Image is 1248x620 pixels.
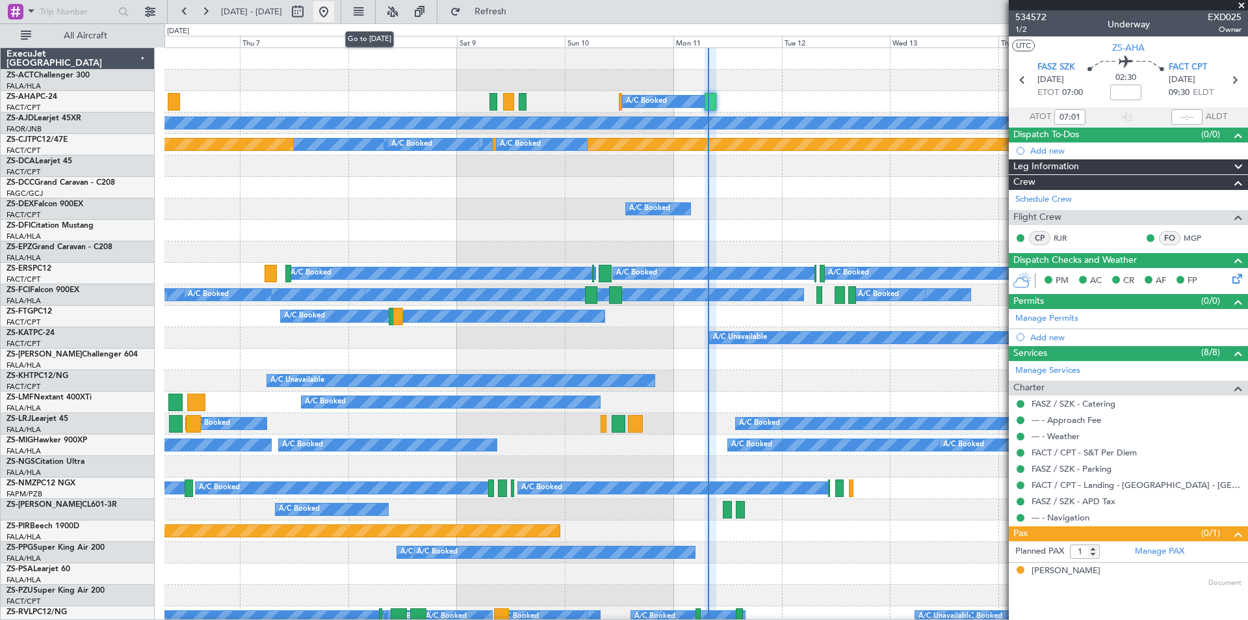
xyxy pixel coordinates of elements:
[6,403,41,413] a: FALA/HLA
[391,135,432,154] div: A/C Booked
[616,263,657,283] div: A/C Booked
[6,200,34,208] span: ZS-DEX
[6,265,32,273] span: ZS-ERS
[731,435,772,455] div: A/C Booked
[444,1,522,22] button: Refresh
[828,263,869,283] div: A/C Booked
[6,479,36,487] span: ZS-NMZ
[240,36,348,47] div: Thu 7
[1062,87,1083,100] span: 07:00
[1015,24,1046,35] span: 1/2
[417,543,458,562] div: A/C Booked
[6,329,33,337] span: ZS-KAT
[270,371,324,390] div: A/C Unavailable
[1169,87,1189,100] span: 09:30
[6,115,34,122] span: ZS-AJD
[1032,512,1089,523] a: --- - Navigation
[629,199,670,219] div: A/C Booked
[6,425,41,435] a: FALA/HLA
[6,372,68,380] a: ZS-KHTPC12/NG
[1112,41,1145,55] span: ZS-AHA
[6,286,30,294] span: ZS-FCI
[1030,332,1241,343] div: Add new
[6,394,34,401] span: ZS-LMF
[6,565,70,573] a: ZS-PSALearjet 60
[463,7,518,16] span: Refresh
[6,222,31,230] span: ZS-DFI
[167,26,189,37] div: [DATE]
[6,468,41,478] a: FALA/HLA
[626,92,667,111] div: A/C Booked
[6,532,41,542] a: FALA/HLA
[1032,479,1241,491] a: FACT / CPT - Landing - [GEOGRAPHIC_DATA] - [GEOGRAPHIC_DATA] International FACT / CPT
[1029,231,1050,245] div: CP
[1032,414,1101,425] a: --- - Approach Fee
[1169,61,1207,74] span: FACT CPT
[6,415,31,423] span: ZS-LRJ
[713,328,767,347] div: A/C Unavailable
[6,608,32,616] span: ZS-RVL
[6,308,33,316] span: ZS-FTG
[6,167,40,177] a: FACT/CPT
[6,103,40,113] a: FACT/CPT
[1015,193,1072,206] a: Schedule Crew
[6,415,68,423] a: ZS-LRJLearjet 45
[6,265,51,273] a: ZS-ERSPC12
[1090,275,1102,288] span: AC
[6,286,79,294] a: ZS-FCIFalcon 900EX
[6,189,43,198] a: FAGC/GCJ
[6,544,105,552] a: ZS-PPGSuper King Air 200
[1108,18,1150,31] div: Underway
[6,446,41,456] a: FALA/HLA
[6,554,41,563] a: FALA/HLA
[189,414,230,433] div: A/C Booked
[6,587,33,595] span: ZS-PZU
[40,2,114,21] input: Trip Number
[1201,128,1220,141] span: (0/0)
[1201,294,1220,308] span: (0/0)
[6,93,36,101] span: ZS-AHA
[1032,398,1115,409] a: FASZ / SZK - Catering
[6,360,41,370] a: FALA/HLA
[1208,578,1241,589] span: Document
[1030,111,1051,124] span: ATOT
[1013,381,1045,396] span: Charter
[279,500,320,519] div: A/C Booked
[1032,431,1080,442] a: --- - Weather
[6,565,33,573] span: ZS-PSA
[6,275,40,284] a: FACT/CPT
[1013,526,1028,541] span: Pax
[188,285,229,304] div: A/C Booked
[6,489,42,499] a: FAPM/PZB
[1188,275,1197,288] span: FP
[6,329,55,337] a: ZS-KATPC-24
[1156,275,1166,288] span: AF
[6,437,33,444] span: ZS-MIG
[1123,275,1134,288] span: CR
[6,136,68,144] a: ZS-CJTPC12/47E
[6,179,115,187] a: ZS-DCCGrand Caravan - C208
[1032,447,1137,458] a: FACT / CPT - S&T Per Diem
[34,31,137,40] span: All Aircraft
[6,124,42,134] a: FAOR/JNB
[1201,345,1220,359] span: (8/8)
[1054,109,1085,125] input: --:--
[890,36,998,47] div: Wed 13
[1208,10,1241,24] span: EXD025
[6,136,32,144] span: ZS-CJT
[6,372,34,380] span: ZS-KHT
[6,232,41,241] a: FALA/HLA
[1037,74,1064,87] span: [DATE]
[6,210,40,220] a: FACT/CPT
[1032,463,1111,474] a: FASZ / SZK - Parking
[1015,364,1080,377] a: Manage Services
[6,243,112,251] a: ZS-EPZGrand Caravan - C208
[6,157,35,165] span: ZS-DCA
[221,6,282,18] span: [DATE] - [DATE]
[6,351,82,358] span: ZS-[PERSON_NAME]
[291,263,331,283] div: A/C Booked
[1193,87,1214,100] span: ELDT
[6,296,41,306] a: FALA/HLA
[1169,74,1195,87] span: [DATE]
[1015,312,1078,325] a: Manage Permits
